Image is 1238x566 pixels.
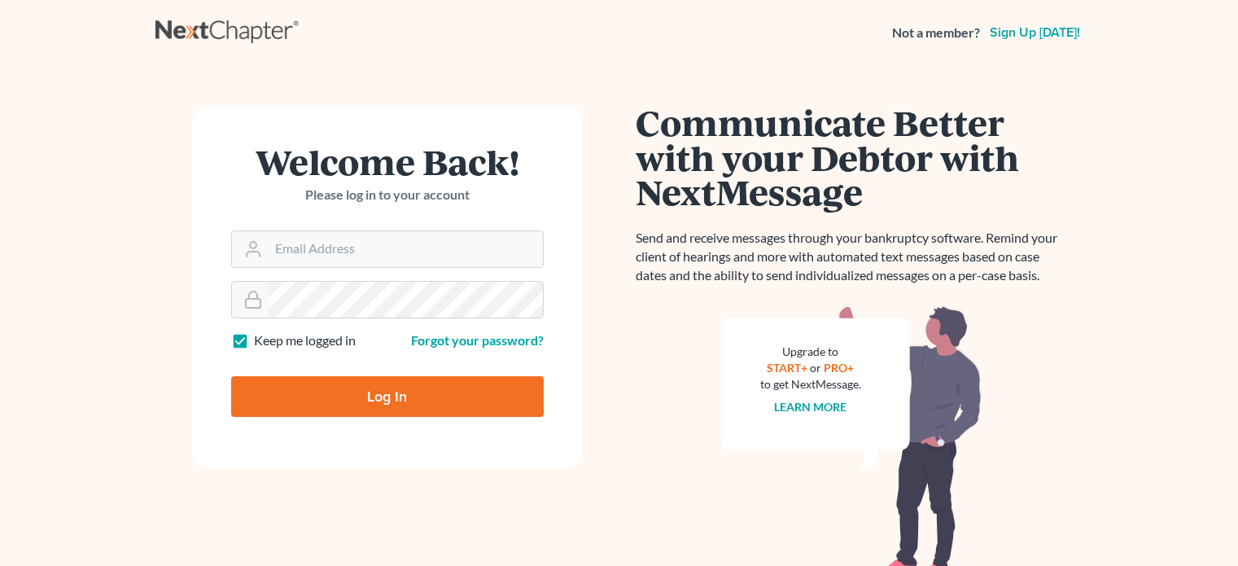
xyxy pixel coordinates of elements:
strong: Not a member? [892,24,980,42]
p: Send and receive messages through your bankruptcy software. Remind your client of hearings and mo... [636,229,1067,285]
a: PRO+ [824,361,854,375]
input: Log In [231,376,544,417]
span: or [810,361,821,375]
div: Upgrade to [760,344,861,360]
p: Please log in to your account [231,186,544,204]
a: Forgot your password? [411,332,544,348]
h1: Welcome Back! [231,144,544,179]
div: to get NextMessage. [760,376,861,393]
a: Learn more [774,400,846,414]
label: Keep me logged in [254,331,356,350]
a: Sign up [DATE]! [986,26,1083,39]
a: START+ [767,361,807,375]
h1: Communicate Better with your Debtor with NextMessage [636,105,1067,209]
input: Email Address [269,231,543,267]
